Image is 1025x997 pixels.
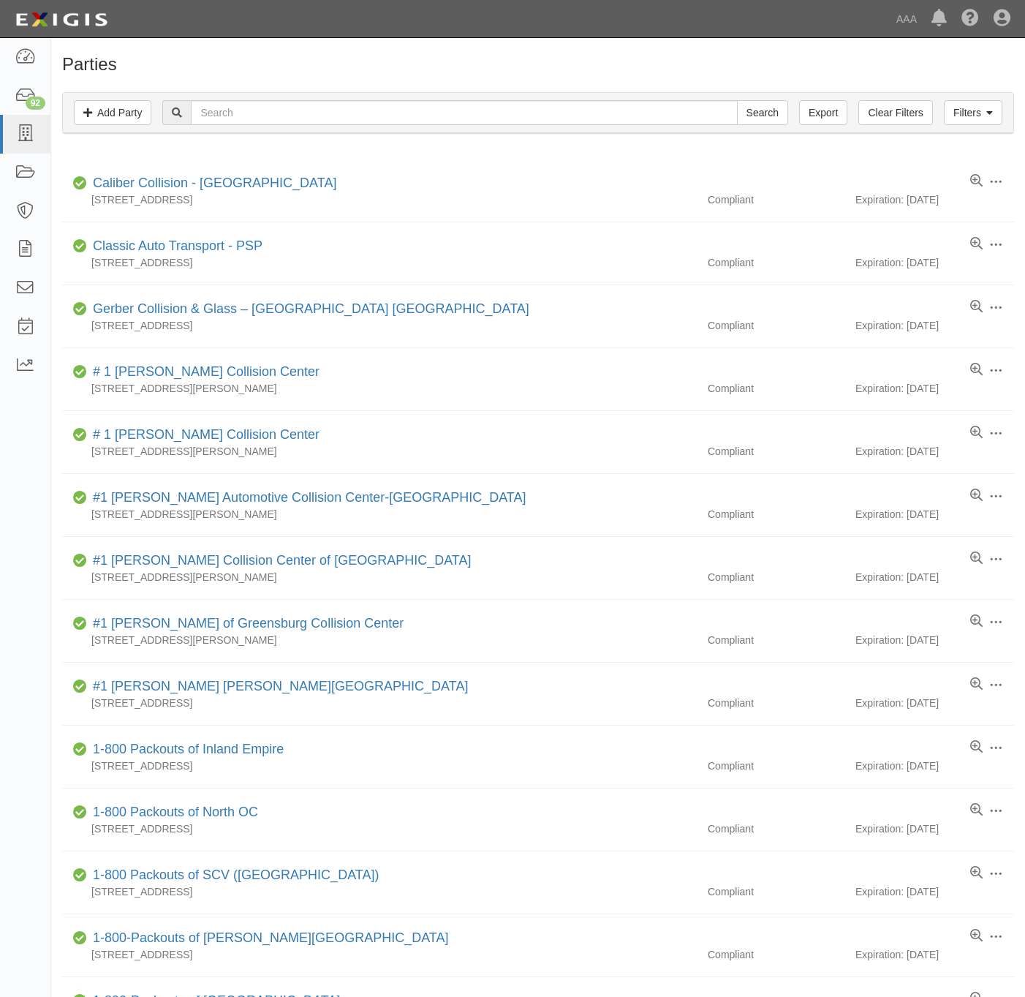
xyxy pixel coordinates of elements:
[855,696,1014,710] div: Expiration: [DATE]
[74,100,151,125] a: Add Party
[93,176,336,190] a: Caliber Collision - [GEOGRAPHIC_DATA]
[855,318,1014,333] div: Expiration: [DATE]
[970,174,983,189] a: View results summary
[87,740,284,759] div: 1-800 Packouts of Inland Empire
[697,381,855,396] div: Compliant
[73,556,87,566] i: Compliant
[93,238,262,253] a: Classic Auto Transport - PSP
[855,633,1014,647] div: Expiration: [DATE]
[697,444,855,459] div: Compliant
[93,742,284,756] a: 1-800 Packouts of Inland Empire
[970,552,983,566] a: View results summary
[858,100,932,125] a: Clear Filters
[11,7,112,33] img: logo-5460c22ac91f19d4615b14bd174203de0afe785f0fc80cf4dbbc73dc1793850b.png
[799,100,847,125] a: Export
[697,884,855,899] div: Compliant
[62,633,697,647] div: [STREET_ADDRESS][PERSON_NAME]
[73,870,87,881] i: Compliant
[697,255,855,270] div: Compliant
[87,489,526,508] div: #1 Cochran Automotive Collision Center-Monroeville
[970,929,983,944] a: View results summary
[62,192,697,207] div: [STREET_ADDRESS]
[855,884,1014,899] div: Expiration: [DATE]
[87,929,448,948] div: 1-800-Packouts of Beverly Hills
[62,570,697,584] div: [STREET_ADDRESS][PERSON_NAME]
[855,759,1014,773] div: Expiration: [DATE]
[87,866,379,885] div: 1-800 Packouts of SCV (Santa Clarita Valley)
[87,363,319,382] div: # 1 Cochran Collision Center
[697,192,855,207] div: Compliant
[62,444,697,459] div: [STREET_ADDRESS][PERSON_NAME]
[93,364,319,379] a: # 1 [PERSON_NAME] Collision Center
[855,947,1014,962] div: Expiration: [DATE]
[697,570,855,584] div: Compliant
[87,677,468,696] div: #1 Cochran Robinson Township
[93,427,319,442] a: # 1 [PERSON_NAME] Collision Center
[970,803,983,818] a: View results summary
[62,255,697,270] div: [STREET_ADDRESS]
[73,682,87,692] i: Compliant
[855,507,1014,522] div: Expiration: [DATE]
[93,930,448,945] a: 1-800-Packouts of [PERSON_NAME][GEOGRAPHIC_DATA]
[970,866,983,881] a: View results summary
[73,493,87,503] i: Compliant
[87,803,258,822] div: 1-800 Packouts of North OC
[855,192,1014,207] div: Expiration: [DATE]
[73,304,87,315] i: Compliant
[93,553,472,568] a: #1 [PERSON_NAME] Collision Center of [GEOGRAPHIC_DATA]
[855,444,1014,459] div: Expiration: [DATE]
[697,318,855,333] div: Compliant
[191,100,737,125] input: Search
[62,759,697,773] div: [STREET_ADDRESS]
[87,552,472,571] div: #1 Cochran Collision Center of Greensburg
[697,821,855,836] div: Compliant
[87,174,336,193] div: Caliber Collision - Gainesville
[73,745,87,755] i: Compliant
[970,677,983,692] a: View results summary
[970,489,983,503] a: View results summary
[73,178,87,189] i: Compliant
[62,821,697,836] div: [STREET_ADDRESS]
[62,318,697,333] div: [STREET_ADDRESS]
[73,241,87,252] i: Compliant
[961,10,979,28] i: Help Center - Complianz
[26,97,45,110] div: 92
[62,696,697,710] div: [STREET_ADDRESS]
[970,300,983,315] a: View results summary
[62,55,1014,74] h1: Parties
[970,614,983,629] a: View results summary
[73,367,87,377] i: Compliant
[73,619,87,629] i: Compliant
[93,805,258,819] a: 1-800 Packouts of North OC
[697,947,855,962] div: Compliant
[970,740,983,755] a: View results summary
[855,381,1014,396] div: Expiration: [DATE]
[87,300,529,319] div: Gerber Collision & Glass – Houston Brighton
[970,237,983,252] a: View results summary
[73,808,87,818] i: Compliant
[944,100,1002,125] a: Filters
[970,363,983,377] a: View results summary
[855,821,1014,836] div: Expiration: [DATE]
[87,426,319,445] div: # 1 Cochran Collision Center
[697,696,855,710] div: Compliant
[970,426,983,440] a: View results summary
[62,947,697,962] div: [STREET_ADDRESS]
[93,301,529,316] a: Gerber Collision & Glass – [GEOGRAPHIC_DATA] [GEOGRAPHIC_DATA]
[87,614,404,633] div: #1 Cochran of Greensburg Collision Center
[697,507,855,522] div: Compliant
[62,884,697,899] div: [STREET_ADDRESS]
[62,381,697,396] div: [STREET_ADDRESS][PERSON_NAME]
[737,100,788,125] input: Search
[855,570,1014,584] div: Expiration: [DATE]
[93,679,468,693] a: #1 [PERSON_NAME] [PERSON_NAME][GEOGRAPHIC_DATA]
[87,237,262,256] div: Classic Auto Transport - PSP
[889,4,924,34] a: AAA
[93,490,526,505] a: #1 [PERSON_NAME] Automotive Collision Center-[GEOGRAPHIC_DATA]
[697,633,855,647] div: Compliant
[73,933,87,944] i: Compliant
[697,759,855,773] div: Compliant
[73,430,87,440] i: Compliant
[93,616,404,631] a: #1 [PERSON_NAME] of Greensburg Collision Center
[855,255,1014,270] div: Expiration: [DATE]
